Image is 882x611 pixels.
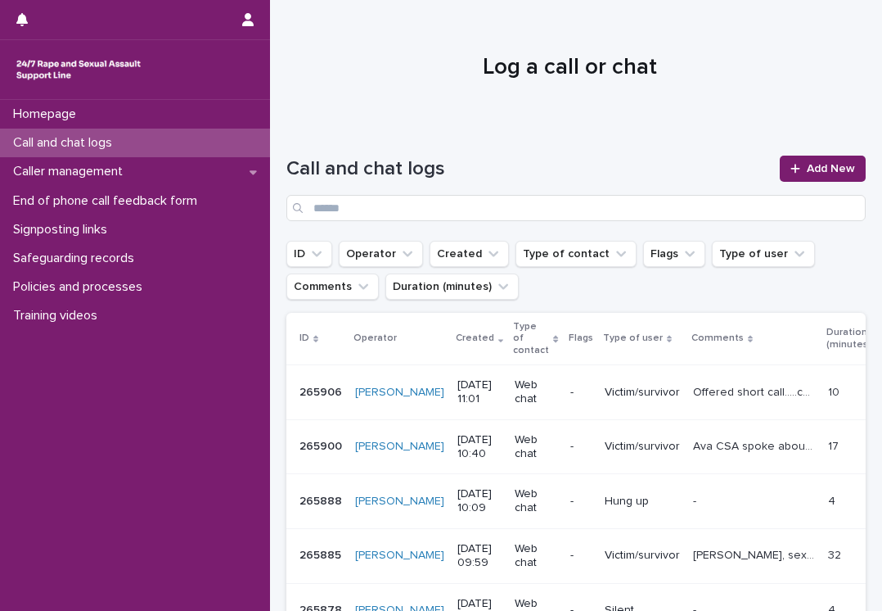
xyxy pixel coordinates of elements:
[355,549,444,563] a: [PERSON_NAME]
[13,53,144,86] img: rhQMoQhaT3yELyF149Cw
[286,54,853,82] h1: Log a call or chat
[7,251,147,266] p: Safeguarding records
[457,542,502,570] p: [DATE] 09:59
[570,440,592,454] p: -
[515,378,556,406] p: Web chat
[828,491,839,509] p: 4
[7,222,120,238] p: Signposting links
[457,433,502,461] p: [DATE] 10:40
[826,324,871,354] p: Duration (minutes)
[353,329,397,347] p: Operator
[780,156,866,182] a: Add New
[693,491,700,509] p: -
[603,329,663,347] p: Type of user
[7,164,136,179] p: Caller management
[693,545,818,563] p: Macalla, sexually assaulted by a man who put his hands down her trousers ....we talked about cons...
[355,386,444,400] a: [PERSON_NAME]
[828,437,842,454] p: 17
[299,545,344,563] p: 265885
[570,495,592,509] p: -
[807,163,855,174] span: Add New
[7,135,125,151] p: Call and chat logs
[7,193,210,209] p: End of phone call feedback form
[7,106,89,122] p: Homepage
[286,195,866,221] input: Search
[569,329,593,347] p: Flags
[691,329,744,347] p: Comments
[605,549,680,563] p: Victim/survivor
[456,329,494,347] p: Created
[7,279,155,295] p: Policies and processes
[339,241,423,267] button: Operator
[828,382,843,400] p: 10
[286,241,332,267] button: ID
[515,241,637,267] button: Type of contact
[515,487,556,515] p: Web chat
[7,308,110,324] p: Training videos
[457,487,502,515] p: [DATE] 10:09
[299,491,345,509] p: 265888
[457,378,502,406] p: [DATE] 11:01
[299,382,345,400] p: 265906
[605,495,680,509] p: Hung up
[605,386,680,400] p: Victim/survivor
[828,545,844,563] p: 32
[355,440,444,454] a: [PERSON_NAME]
[643,241,705,267] button: Flags
[693,382,818,400] p: Offered short call.....challenged that they have never been given a time limit on a helpline befo...
[515,542,556,570] p: Web chat
[430,241,509,267] button: Created
[570,549,592,563] p: -
[605,440,680,454] p: Victim/survivor
[570,386,592,400] p: -
[299,329,309,347] p: ID
[515,433,556,461] p: Web chat
[385,274,519,300] button: Duration (minutes)
[693,437,818,454] p: Ava CSA spoke about when she was 8 years old someone tried to rape her, and then sexually assault...
[286,157,770,181] h1: Call and chat logs
[355,495,444,509] a: [PERSON_NAME]
[513,318,549,360] p: Type of contact
[712,241,815,267] button: Type of user
[286,274,379,300] button: Comments
[299,437,345,454] p: 265900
